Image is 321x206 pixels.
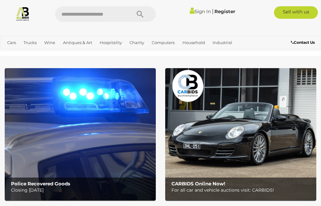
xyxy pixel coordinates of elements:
[165,68,316,200] a: CARBIDS Online Now! CARBIDS Online Now! For all car and vehicle auctions visit: CARBIDS!
[72,48,121,58] a: [GEOGRAPHIC_DATA]
[51,48,69,58] a: Sports
[5,68,156,200] a: Police Recovered Goods Police Recovered Goods Closing [DATE]
[212,8,213,15] span: |
[165,68,316,200] img: CARBIDS Online Now!
[190,8,211,14] a: Sign In
[11,186,152,194] p: Closing [DATE]
[11,181,70,187] b: Police Recovered Goods
[21,38,39,48] a: Trucks
[15,6,30,21] img: Allbids.com.au
[127,38,147,48] a: Charity
[42,38,58,48] a: Wine
[171,186,313,194] p: For all car and vehicle auctions visit: CARBIDS!
[171,181,225,187] b: CARBIDS Online Now!
[5,68,156,200] img: Police Recovered Goods
[180,38,208,48] a: Household
[274,6,318,19] a: Sell with us
[5,38,18,48] a: Cars
[5,48,29,58] a: Jewellery
[291,40,315,45] b: Contact Us
[210,38,235,48] a: Industrial
[149,38,177,48] a: Computers
[61,38,95,48] a: Antiques & Art
[97,38,124,48] a: Hospitality
[214,8,235,14] a: Register
[291,39,316,46] a: Contact Us
[124,6,156,22] button: Search
[32,48,49,58] a: Office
